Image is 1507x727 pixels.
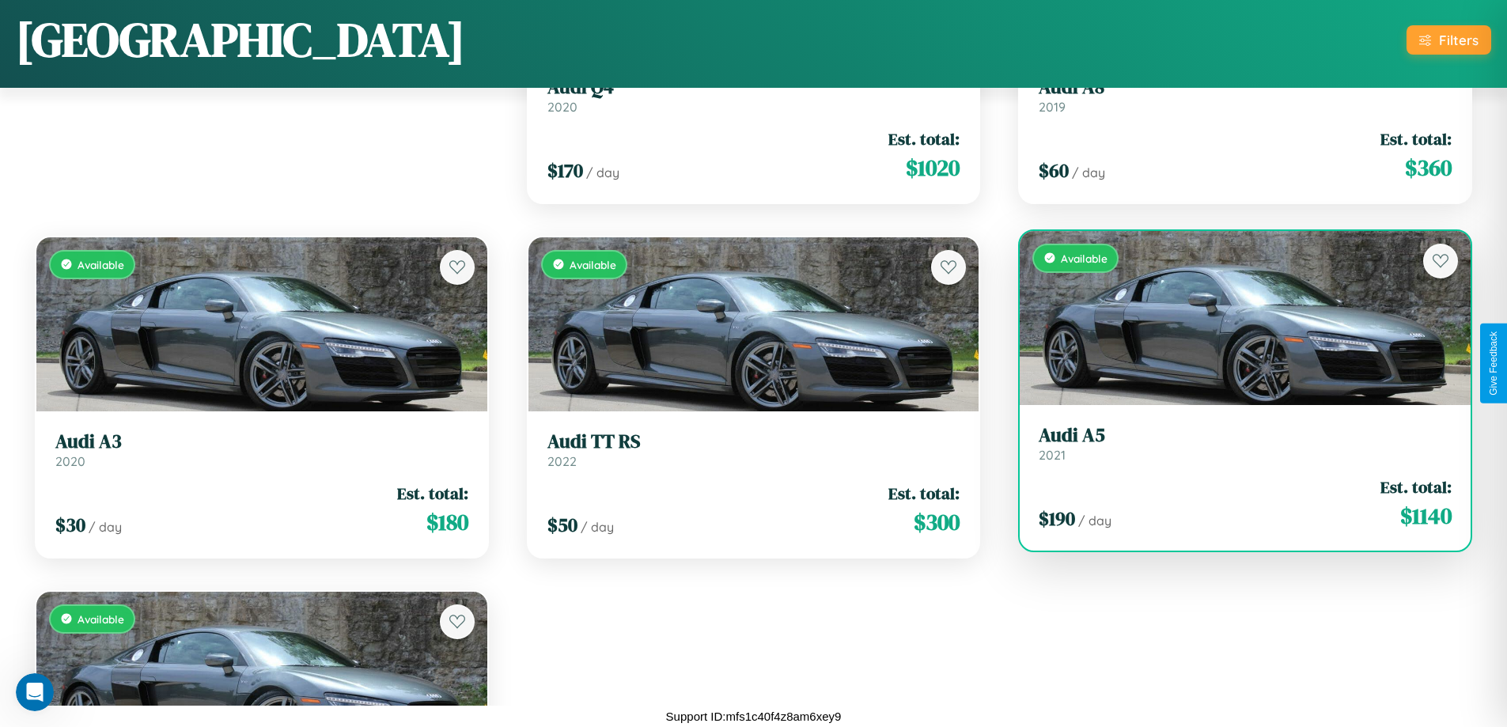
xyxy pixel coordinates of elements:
[1039,424,1452,447] h3: Audi A5
[55,453,85,469] span: 2020
[78,258,124,271] span: Available
[1380,127,1452,150] span: Est. total:
[1039,424,1452,463] a: Audi A52021
[547,430,960,453] h3: Audi TT RS
[1039,157,1069,184] span: $ 60
[547,512,577,538] span: $ 50
[1039,505,1075,532] span: $ 190
[888,127,960,150] span: Est. total:
[547,430,960,469] a: Audi TT RS2022
[1400,500,1452,532] span: $ 1140
[1407,25,1491,55] button: Filters
[1380,475,1452,498] span: Est. total:
[16,673,54,711] iframe: Intercom live chat
[1039,76,1452,115] a: Audi A82019
[55,512,85,538] span: $ 30
[1488,331,1499,396] div: Give Feedback
[78,612,124,626] span: Available
[570,258,616,271] span: Available
[547,453,577,469] span: 2022
[1061,252,1108,265] span: Available
[547,157,583,184] span: $ 170
[914,506,960,538] span: $ 300
[1405,152,1452,184] span: $ 360
[906,152,960,184] span: $ 1020
[547,76,960,99] h3: Audi Q4
[426,506,468,538] span: $ 180
[547,99,577,115] span: 2020
[888,482,960,505] span: Est. total:
[1039,447,1066,463] span: 2021
[1078,513,1111,528] span: / day
[581,519,614,535] span: / day
[586,165,619,180] span: / day
[547,76,960,115] a: Audi Q42020
[1439,32,1479,48] div: Filters
[89,519,122,535] span: / day
[666,706,842,727] p: Support ID: mfs1c40f4z8am6xey9
[16,7,465,72] h1: [GEOGRAPHIC_DATA]
[397,482,468,505] span: Est. total:
[1039,99,1066,115] span: 2019
[55,430,468,469] a: Audi A32020
[55,430,468,453] h3: Audi A3
[1072,165,1105,180] span: / day
[1039,76,1452,99] h3: Audi A8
